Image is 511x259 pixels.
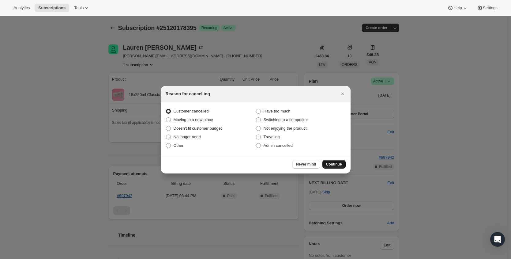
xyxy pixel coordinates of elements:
div: Open Intercom Messenger [490,232,505,247]
button: Continue [322,160,346,169]
button: Settings [473,4,501,12]
button: Analytics [10,4,33,12]
span: Tools [74,6,84,10]
span: Analytics [13,6,30,10]
span: Moving to a new place [174,117,213,122]
button: Subscriptions [35,4,69,12]
span: Continue [326,162,342,167]
span: Customer cancelled [174,109,209,113]
span: Settings [483,6,498,10]
button: Help [444,4,472,12]
span: Other [174,143,184,148]
span: Never mind [296,162,316,167]
span: Doesn't fit customer budget [174,126,222,131]
h2: Reason for cancelling [166,91,210,97]
span: Not enjoying the product [264,126,307,131]
span: Admin cancelled [264,143,293,148]
button: Tools [70,4,93,12]
button: Never mind [292,160,320,169]
span: No longer need [174,135,201,139]
span: Have too much [264,109,290,113]
span: Help [453,6,462,10]
span: Switching to a competitor [264,117,308,122]
span: Traveling [264,135,280,139]
button: Close [338,90,347,98]
span: Subscriptions [38,6,66,10]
